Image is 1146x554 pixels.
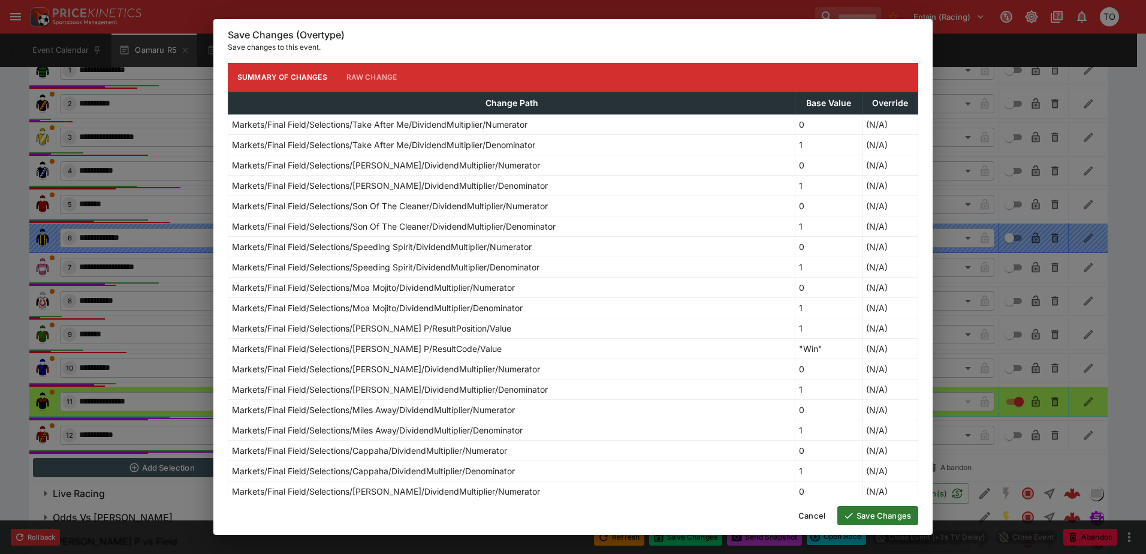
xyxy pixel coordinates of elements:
[232,281,515,294] p: Markets/Final Field/Selections/Moa Mojito/DividendMultiplier/Numerator
[862,338,918,359] td: (N/A)
[862,379,918,399] td: (N/A)
[795,440,862,460] td: 0
[795,114,862,134] td: 0
[232,220,556,233] p: Markets/Final Field/Selections/Son Of The Cleaner/DividendMultiplier/Denominator
[228,29,918,41] h6: Save Changes (Overtype)
[795,460,862,481] td: 1
[862,359,918,379] td: (N/A)
[795,420,862,440] td: 1
[862,399,918,420] td: (N/A)
[791,506,833,525] button: Cancel
[232,485,540,498] p: Markets/Final Field/Selections/[PERSON_NAME]/DividendMultiplier/Numerator
[862,297,918,318] td: (N/A)
[337,63,407,92] button: Raw Change
[795,379,862,399] td: 1
[795,175,862,195] td: 1
[232,465,515,477] p: Markets/Final Field/Selections/Cappaha/DividendMultiplier/Denominator
[862,216,918,236] td: (N/A)
[795,195,862,216] td: 0
[232,302,523,314] p: Markets/Final Field/Selections/Moa Mojito/DividendMultiplier/Denominator
[862,318,918,338] td: (N/A)
[862,114,918,134] td: (N/A)
[232,179,548,192] p: Markets/Final Field/Selections/[PERSON_NAME]/DividendMultiplier/Denominator
[862,460,918,481] td: (N/A)
[862,134,918,155] td: (N/A)
[795,216,862,236] td: 1
[862,236,918,257] td: (N/A)
[862,440,918,460] td: (N/A)
[232,261,539,273] p: Markets/Final Field/Selections/Speeding Spirit/DividendMultiplier/Denominator
[228,41,918,53] p: Save changes to this event.
[232,118,527,131] p: Markets/Final Field/Selections/Take After Me/DividendMultiplier/Numerator
[232,424,523,436] p: Markets/Final Field/Selections/Miles Away/DividendMultiplier/Denominator
[862,92,918,114] th: Override
[232,322,511,335] p: Markets/Final Field/Selections/[PERSON_NAME] P/ResultPosition/Value
[795,399,862,420] td: 0
[795,134,862,155] td: 1
[795,257,862,277] td: 1
[232,138,535,151] p: Markets/Final Field/Selections/Take After Me/DividendMultiplier/Denominator
[232,240,532,253] p: Markets/Final Field/Selections/Speeding Spirit/DividendMultiplier/Numerator
[795,338,862,359] td: "Win"
[795,297,862,318] td: 1
[837,506,918,525] button: Save Changes
[232,159,540,171] p: Markets/Final Field/Selections/[PERSON_NAME]/DividendMultiplier/Numerator
[795,236,862,257] td: 0
[795,92,862,114] th: Base Value
[232,342,502,355] p: Markets/Final Field/Selections/[PERSON_NAME] P/ResultCode/Value
[795,277,862,297] td: 0
[228,63,337,92] button: Summary of Changes
[862,155,918,175] td: (N/A)
[232,200,548,212] p: Markets/Final Field/Selections/Son Of The Cleaner/DividendMultiplier/Numerator
[795,318,862,338] td: 1
[795,359,862,379] td: 0
[862,420,918,440] td: (N/A)
[232,404,515,416] p: Markets/Final Field/Selections/Miles Away/DividendMultiplier/Numerator
[795,481,862,501] td: 0
[862,257,918,277] td: (N/A)
[795,155,862,175] td: 0
[862,175,918,195] td: (N/A)
[232,383,548,396] p: Markets/Final Field/Selections/[PERSON_NAME]/DividendMultiplier/Denominator
[862,481,918,501] td: (N/A)
[232,363,540,375] p: Markets/Final Field/Selections/[PERSON_NAME]/DividendMultiplier/Numerator
[232,444,507,457] p: Markets/Final Field/Selections/Cappaha/DividendMultiplier/Numerator
[862,277,918,297] td: (N/A)
[862,195,918,216] td: (N/A)
[228,92,795,114] th: Change Path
